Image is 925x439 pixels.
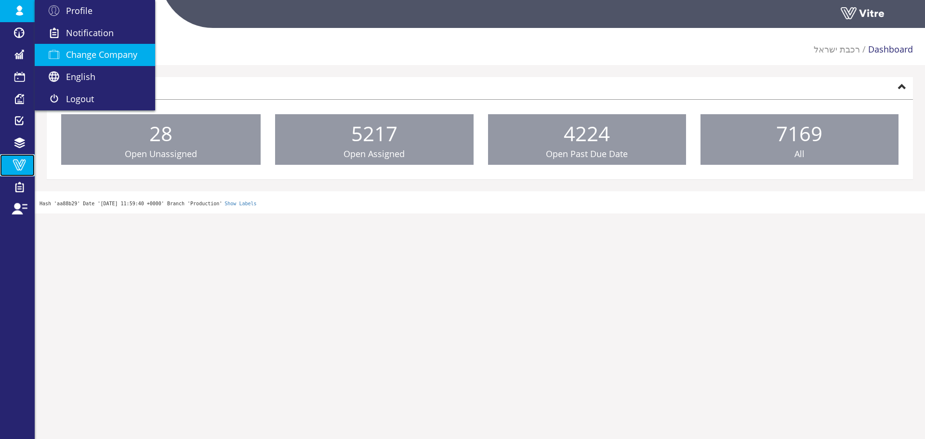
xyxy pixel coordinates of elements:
[35,88,155,110] a: Logout
[225,201,256,206] a: Show Labels
[564,120,610,147] span: 4224
[275,114,473,165] a: 5217 Open Assigned
[66,93,94,105] span: Logout
[40,201,222,206] span: Hash 'aa88b29' Date '[DATE] 11:59:40 +0000' Branch 'Production'
[860,43,913,56] li: Dashboard
[35,44,155,66] a: Change Company
[66,27,114,39] span: Notification
[546,148,628,160] span: Open Past Due Date
[66,71,95,82] span: English
[125,148,197,160] span: Open Unassigned
[776,120,822,147] span: 7169
[351,120,397,147] span: 5217
[488,114,686,165] a: 4224 Open Past Due Date
[66,5,92,16] span: Profile
[35,22,155,44] a: Notification
[814,43,860,55] a: רכבת ישראל
[66,49,137,60] span: Change Company
[149,120,172,147] span: 28
[700,114,899,165] a: 7169 All
[794,148,805,160] span: All
[344,148,405,160] span: Open Assigned
[35,66,155,88] a: English
[61,114,261,165] a: 28 Open Unassigned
